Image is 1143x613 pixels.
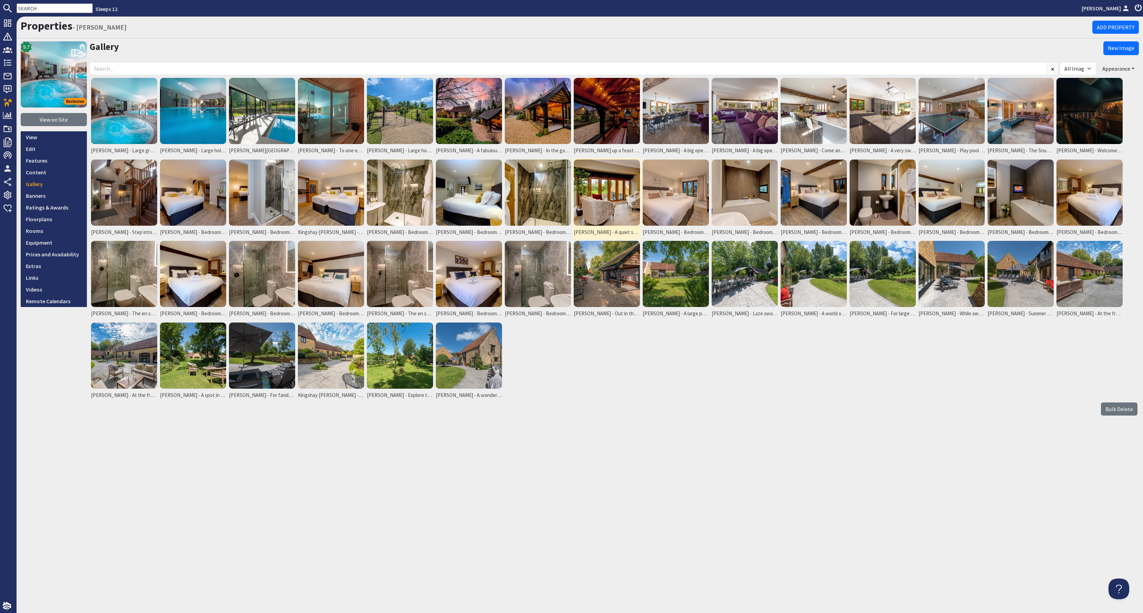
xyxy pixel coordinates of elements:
[72,23,127,31] small: - [PERSON_NAME]
[229,147,295,155] span: [PERSON_NAME][GEOGRAPHIC_DATA] stage in the [GEOGRAPHIC_DATA] is the swimming pool
[917,158,986,240] a: [PERSON_NAME] - Bedroom 6 (Moultons) sleeps 2 with room for an extra guest bed suitable for a chi...
[298,323,364,389] img: Kingshay Barton - Luxury group accommodation in Somerset
[298,160,364,226] img: Kingshay Barton - Bedroom 2 (Downclose) sleeps 2 in a superking or twin beds
[21,202,87,213] a: Ratings & Awards
[160,241,226,307] img: Kingshay Barton - Bedroom 8 (Warren) is accessed from the front courtyard and sleeps 2
[919,310,985,318] span: [PERSON_NAME] - While away the hours outside in the sunshine; no rush, no need to go anywhere
[229,160,295,226] img: Kingshay Barton - Bedroom 1 (Purtington) has an en suite shower room
[781,147,847,155] span: [PERSON_NAME] - Come and celebrate that special birthday or anniversary
[641,239,710,321] a: [PERSON_NAME] - A large patio and 2 acres of grounds to play in
[365,239,434,321] a: [PERSON_NAME] - The en suite shower room for Bedroom 9 ([GEOGRAPHIC_DATA][PERSON_NAME])
[848,158,917,240] a: [PERSON_NAME] - Bedroom 5 ([GEOGRAPHIC_DATA]) has an en suite wet room
[90,62,1047,75] input: Search...
[987,228,1054,236] span: [PERSON_NAME] - Bedroom 6 (Moultons) also has the luxury of an en suite bathroom
[90,158,159,240] a: [PERSON_NAME] - Step into a spacious hallway
[987,78,1054,144] img: Kingshay Barton - The Snug provides a quieter space to watch TV, to read or play board games
[436,241,502,307] img: Kingshay Barton - Bedroom 10 (Foxwell) is another room accessed from the courtyard
[643,228,709,236] span: [PERSON_NAME] - Bedroom 4 (Coombe) sleeps 2 in zip and link beds (super king or twin)
[572,76,641,158] a: [PERSON_NAME] up a feast in the weather proof BBQ bothy; when it's warm, slide back the doors
[919,147,985,155] span: [PERSON_NAME] - Play pool and table tennis in the Games Room
[436,160,502,226] img: Kinghsay Barton - Bedroom 3 (Broadstone) sleeps 2 and has an en suite shower room
[160,391,226,399] span: [PERSON_NAME] - A spot in the shade for a quiet chat
[365,321,434,403] a: [PERSON_NAME] - Explore the gardens, find the mini-henge!
[228,158,297,240] a: [PERSON_NAME] - Bedroom 1 ([GEOGRAPHIC_DATA]) has an en suite shower room
[91,78,157,144] img: Kingshay Barton - Large group holiday house with a private spa hall. All yours for the whole of y...
[297,239,365,321] a: [PERSON_NAME] - Bedroom 9 (St [PERSON_NAME]) sleeps 2 and has an en suite shower room
[850,241,916,307] img: Kingshay Barton - For large group holidays in the country; it's a place where memories are made
[297,321,365,403] a: Kingshay [PERSON_NAME] - Luxury group accommodation in [GEOGRAPHIC_DATA]
[986,239,1055,321] a: [PERSON_NAME] - Summer holidays in the [GEOGRAPHIC_DATA]! Sleeps 20+3
[574,241,640,307] img: Kingshay Barton - Out in the garden there's a heated weatherproof BBQ bothy
[850,310,916,318] span: [PERSON_NAME] - For large group holidays in the country; it's a place where memories are made
[298,147,364,155] span: [PERSON_NAME] - To one end of the spa hall there's a glass fronted sauna
[367,147,433,155] span: [PERSON_NAME] - Large house to rent in [GEOGRAPHIC_DATA] for family holidays and short breaks
[987,147,1054,155] span: [PERSON_NAME] - The Snug provides a quieter space to watch TV, to read or play board games
[919,78,985,144] img: Kingshay Barton - Play pool and table tennis in the Games Room
[91,160,157,226] img: Kingshay Barton - Step into a spacious hallway
[1056,310,1123,318] span: [PERSON_NAME] - At the front of the house there's a paved courtyard
[850,147,916,155] span: [PERSON_NAME] - A very swish kitchen with all you need to cater for your large family holiday
[436,310,502,318] span: [PERSON_NAME] - Bedroom 10 ([GEOGRAPHIC_DATA]) is another room accessed from the courtyard
[229,78,295,144] img: Kingshay Barton - Centre stage in the spa hall is the swimming pool
[505,228,571,236] span: [PERSON_NAME] - Bedroom 3 ([GEOGRAPHIC_DATA]) has its own shower room
[1055,158,1124,240] a: [PERSON_NAME] - Bedroom 7 (Venley) sleeps 2 in zip and link beds (super king or twin)
[160,160,226,226] img: Kingshay Barton - Bedroom 1 (Purtington) Sleeps 2 and has room for an extra guest bed suitable fo...
[91,228,157,236] span: [PERSON_NAME] - Step into a spacious hallway
[90,41,119,52] a: Gallery
[987,310,1054,318] span: [PERSON_NAME] - Summer holidays in the [GEOGRAPHIC_DATA]! Sleeps 20+3
[367,310,433,318] span: [PERSON_NAME] - The en suite shower room for Bedroom 9 ([GEOGRAPHIC_DATA][PERSON_NAME])
[712,241,778,307] img: Kingshay Barton - Laze away the hours with lunch in the sunshine
[434,239,503,321] a: [PERSON_NAME] - Bedroom 10 ([GEOGRAPHIC_DATA]) is another room accessed from the courtyard
[505,310,571,318] span: [PERSON_NAME] - Bedroom 10 ([PERSON_NAME]) has an en suite shower room
[919,228,985,236] span: [PERSON_NAME] - Bedroom 6 (Moultons) sleeps 2 with room for an extra guest bed suitable for a chi...
[160,78,226,144] img: Kingshay Barton - Large holiday house in Somerset with indoor pool
[21,166,87,178] a: Content
[643,147,709,155] span: [PERSON_NAME] - A big open plan living space gives you plenty of room to get together
[574,160,640,226] img: Kingshay Barton - A quiet spot to sit and chat - on the landing, in sumptuous silver velvet chairs
[574,147,640,155] span: [PERSON_NAME] up a feast in the weather proof BBQ bothy; when it's warm, slide back the doors
[434,76,503,158] a: [PERSON_NAME] - A fabulous all-weather-all-year holiday house for large group stays
[1092,21,1139,34] a: Add Property
[21,272,87,284] a: Links
[367,241,433,307] img: Kingshay Barton - The en suite shower room for Bedroom 9 (St Ryan)
[229,323,295,389] img: Kingshay Barton - For family holidays you'll always remember
[850,228,916,236] span: [PERSON_NAME] - Bedroom 5 ([GEOGRAPHIC_DATA]) has an en suite wet room
[643,310,709,318] span: [PERSON_NAME] - A large patio and 2 acres of grounds to play in
[572,239,641,321] a: [PERSON_NAME] - Out in the garden there's a heated weatherproof BBQ bothy
[21,225,87,237] a: Rooms
[1056,147,1123,155] span: [PERSON_NAME] - Welcome to [PERSON_NAME] [PERSON_NAME] - your own private cinema!
[21,295,87,307] a: Remote Calendars
[367,228,433,236] span: [PERSON_NAME] - Bedroom 2 (Downclose) has a snazzy en suite shower room
[848,239,917,321] a: [PERSON_NAME] - For large group holidays in the country; it's a place where memories are made
[367,391,433,399] span: [PERSON_NAME] - Explore the gardens, find the mini-henge!
[919,160,985,226] img: Kingshay Barton - Bedroom 6 (Moultons) sleeps 2 with room for an extra guest bed suitable for a c...
[712,147,778,155] span: [PERSON_NAME] - A big open plan living space gives you plenty of room to get together
[434,321,503,403] a: [PERSON_NAME] - A wonderful large group holiday house for year round stays
[919,241,985,307] img: Kingshay Barton - While away the hours outside in the sunshine; no rush, no need to go anywhere
[21,143,87,155] a: Edit
[21,155,87,166] a: Features
[228,239,297,321] a: [PERSON_NAME] - Bedroom 8 ([PERSON_NAME]) has its own en suite shower room
[160,228,226,236] span: [PERSON_NAME] - Bedroom 1 ([GEOGRAPHIC_DATA]) Sleeps 2 and has room for an extra guest bed suitab...
[90,76,159,158] a: [PERSON_NAME] - Large group holiday house with a private spa hall. All yours for the whole of you...
[1098,62,1139,75] button: Appearance
[160,310,226,318] span: [PERSON_NAME] - Bedroom 8 ([PERSON_NAME]) is accessed from the front courtyard and sleeps 2
[574,228,640,236] span: [PERSON_NAME] - A quiet spot to sit and chat - on the landing, in sumptuous silver velvet chairs
[710,239,779,321] a: [PERSON_NAME] - Laze away the hours with lunch in the sunshine
[228,76,297,158] a: [PERSON_NAME][GEOGRAPHIC_DATA] stage in the [GEOGRAPHIC_DATA] is the swimming pool
[781,228,847,236] span: [PERSON_NAME] - Bedroom 5 ([GEOGRAPHIC_DATA]) sleeps 2 and has room for an extra guest bed to sle...
[436,78,502,144] img: Kingshay Barton - A fabulous all-weather-all-year holiday house for large group stays
[505,241,571,307] img: Kingshay Barton - Bedroom 10 (Foxwell) has an en suite shower room
[91,310,157,318] span: [PERSON_NAME] - The en suite shower room for Bedroom 7 ([GEOGRAPHIC_DATA])
[1109,579,1129,599] iframe: Toggle Customer Support
[21,41,87,108] a: Kingshay Barton's icon9.7Exclusive
[1101,402,1137,416] label: Bulk Delete
[21,131,87,143] a: View
[436,228,502,236] span: [PERSON_NAME] - Bedroom 3 (Broadstone) sleeps 2 and has an en suite shower room
[1056,160,1123,226] img: Kingshay Barton - Bedroom 7 (Venley) sleeps 2 in zip and link beds (super king or twin)
[298,78,364,144] img: Kingshay Barton - To one end of the spa hall there's a glass fronted sauna
[91,391,157,399] span: [PERSON_NAME] - At the front of the house there's a paved courtyard
[712,160,778,226] img: Kingshay Barton - Bedroom 4 (Coombe) has an en suite bathroom with a built-in TV
[710,158,779,240] a: [PERSON_NAME] - Bedroom 4 (Coombe) has an en suite bathroom with a built-in TV
[298,391,364,399] span: Kingshay [PERSON_NAME] - Luxury group accommodation in [GEOGRAPHIC_DATA]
